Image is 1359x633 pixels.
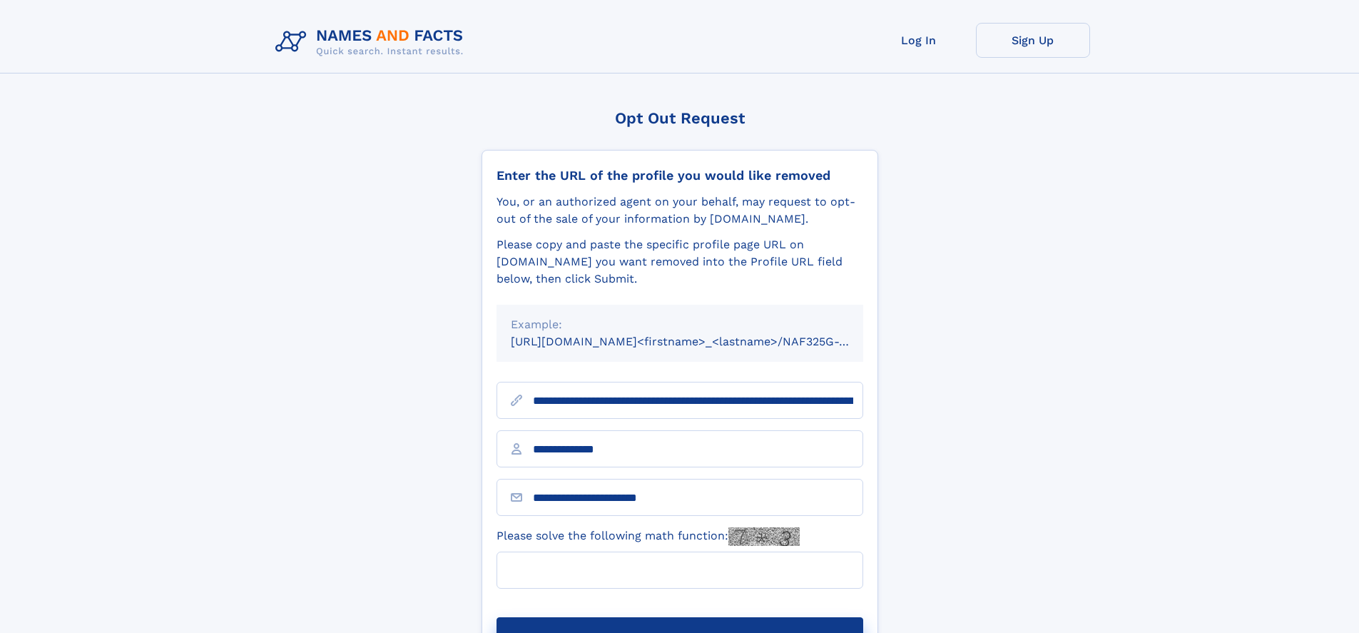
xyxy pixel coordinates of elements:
img: Logo Names and Facts [270,23,475,61]
label: Please solve the following math function: [497,527,800,546]
div: Please copy and paste the specific profile page URL on [DOMAIN_NAME] you want removed into the Pr... [497,236,863,288]
div: You, or an authorized agent on your behalf, may request to opt-out of the sale of your informatio... [497,193,863,228]
div: Enter the URL of the profile you would like removed [497,168,863,183]
a: Sign Up [976,23,1090,58]
small: [URL][DOMAIN_NAME]<firstname>_<lastname>/NAF325G-xxxxxxxx [511,335,890,348]
a: Log In [862,23,976,58]
div: Opt Out Request [482,109,878,127]
div: Example: [511,316,849,333]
